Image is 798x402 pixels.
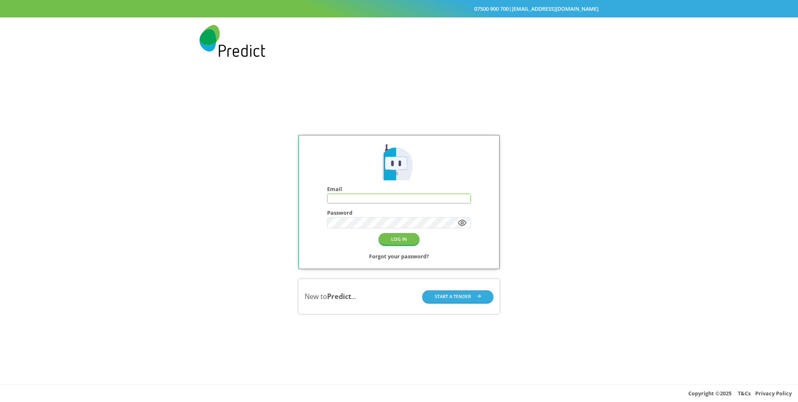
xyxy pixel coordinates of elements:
[199,4,598,14] div: |
[327,292,351,301] b: Predict
[755,390,792,397] a: Privacy Policy
[369,251,429,261] a: Forgot your password?
[379,233,419,245] button: LOG IN
[512,5,598,12] a: [EMAIL_ADDRESS][DOMAIN_NAME]
[738,390,751,397] a: T&Cs
[327,186,471,192] h4: Email
[379,143,419,183] img: Predict Mobile
[199,25,265,57] img: Predict Mobile
[305,292,356,301] div: New to ...
[422,290,494,302] button: START A TENDER
[474,5,509,12] a: 07500 900 700
[327,210,471,216] h4: Password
